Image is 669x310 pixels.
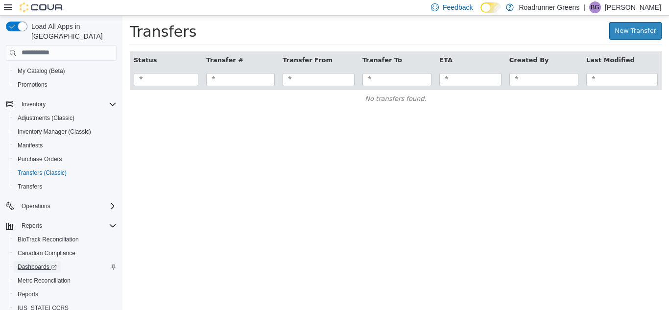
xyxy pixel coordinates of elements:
a: Adjustments (Classic) [14,112,78,124]
button: ETA [317,40,332,49]
span: Inventory [22,100,46,108]
span: Feedback [443,2,473,12]
button: Reports [10,287,120,301]
button: Transfers (Classic) [10,166,120,180]
span: Operations [22,202,50,210]
a: BioTrack Reconciliation [14,234,83,245]
span: Manifests [18,142,43,149]
button: Operations [2,199,120,213]
button: Operations [18,200,54,212]
a: Promotions [14,79,51,91]
span: Reports [22,222,42,230]
button: Manifests [10,139,120,152]
span: Adjustments (Classic) [18,114,74,122]
button: My Catalog (Beta) [10,64,120,78]
span: No transfers found. [242,79,304,87]
span: My Catalog (Beta) [14,65,117,77]
span: Inventory [18,98,117,110]
button: Canadian Compliance [10,246,120,260]
button: Transfer From [160,40,212,49]
p: | [583,1,585,13]
a: Transfers (Classic) [14,167,71,179]
span: Metrc Reconciliation [14,275,117,286]
span: Reports [14,288,117,300]
div: Brisa Garcia [589,1,601,13]
span: Transfers [14,181,117,192]
button: Transfers [10,180,120,193]
span: Inventory Manager (Classic) [14,126,117,138]
span: BG [591,1,599,13]
button: Inventory [18,98,49,110]
span: Transfers (Classic) [18,169,67,177]
a: Canadian Compliance [14,247,79,259]
a: My Catalog (Beta) [14,65,69,77]
button: Purchase Orders [10,152,120,166]
a: Purchase Orders [14,153,66,165]
span: Purchase Orders [18,155,62,163]
button: Transfer To [240,40,282,49]
span: Purchase Orders [14,153,117,165]
button: Last Modified [464,40,514,49]
a: Dashboards [14,261,61,273]
span: Reports [18,220,117,232]
span: BioTrack Reconciliation [18,236,79,243]
span: Inventory Manager (Classic) [18,128,91,136]
p: Roadrunner Greens [519,1,579,13]
span: My Catalog (Beta) [18,67,65,75]
input: Dark Mode [480,2,501,13]
span: Load All Apps in [GEOGRAPHIC_DATA] [27,22,117,41]
span: Transfers [7,7,74,24]
a: New Transfer [487,6,539,24]
button: BioTrack Reconciliation [10,233,120,246]
button: Metrc Reconciliation [10,274,120,287]
span: Canadian Compliance [18,249,75,257]
span: Reports [18,290,38,298]
button: Adjustments (Classic) [10,111,120,125]
a: Reports [14,288,42,300]
span: Promotions [18,81,48,89]
span: Promotions [14,79,117,91]
a: Transfers [14,181,46,192]
span: Adjustments (Classic) [14,112,117,124]
span: BioTrack Reconciliation [14,234,117,245]
span: Operations [18,200,117,212]
button: Inventory [2,97,120,111]
span: Manifests [14,140,117,151]
a: Manifests [14,140,47,151]
img: Cova [20,2,64,12]
span: Dashboards [14,261,117,273]
span: Transfers (Classic) [14,167,117,179]
span: Transfers [18,183,42,191]
button: Transfer # [84,40,123,49]
button: Promotions [10,78,120,92]
a: Dashboards [10,260,120,274]
span: Canadian Compliance [14,247,117,259]
button: Status [11,40,36,49]
a: Inventory Manager (Classic) [14,126,95,138]
button: Created By [387,40,429,49]
p: [PERSON_NAME] [605,1,661,13]
button: Inventory Manager (Classic) [10,125,120,139]
a: Metrc Reconciliation [14,275,74,286]
button: Reports [18,220,46,232]
button: Reports [2,219,120,233]
span: Dashboards [18,263,57,271]
span: Metrc Reconciliation [18,277,71,285]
